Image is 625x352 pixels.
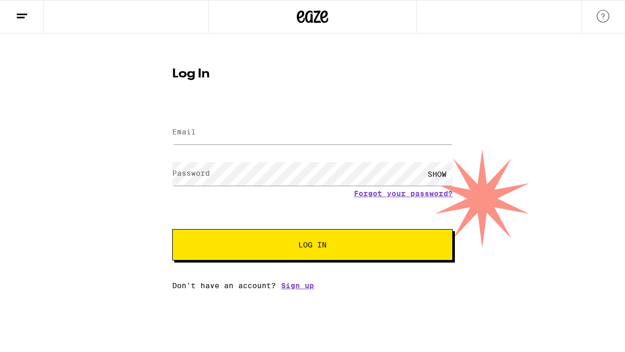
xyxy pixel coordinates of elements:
[172,121,453,144] input: Email
[298,241,327,248] span: Log In
[354,189,453,198] a: Forgot your password?
[281,281,314,290] a: Sign up
[421,162,453,186] div: SHOW
[172,281,453,290] div: Don't have an account?
[172,229,453,260] button: Log In
[172,128,196,136] label: Email
[172,169,210,177] label: Password
[172,68,453,81] h1: Log In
